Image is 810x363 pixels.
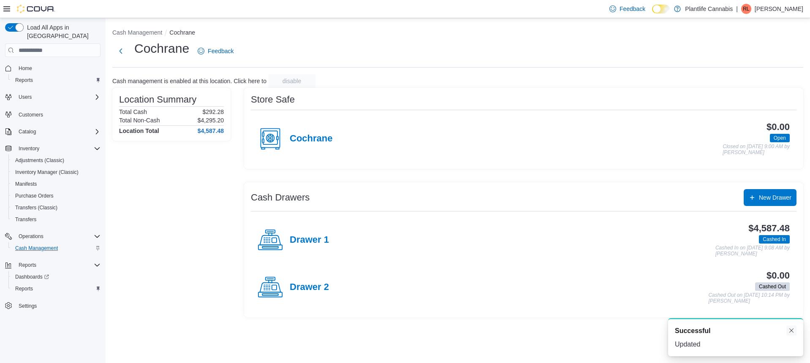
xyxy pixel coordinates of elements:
a: Cash Management [12,243,61,253]
span: Reports [12,75,101,85]
span: Transfers [12,214,101,225]
p: Cashed Out on [DATE] 10:14 PM by [PERSON_NAME] [708,293,790,304]
button: New Drawer [744,189,796,206]
button: Reports [8,74,104,86]
a: Settings [15,301,40,311]
a: Home [15,63,35,73]
a: Manifests [12,179,40,189]
span: Inventory [19,145,39,152]
h3: Location Summary [119,95,196,105]
span: Reports [15,260,101,270]
span: Inventory Manager (Classic) [12,167,101,177]
a: Dashboards [12,272,52,282]
h3: $0.00 [767,271,790,281]
a: Inventory Manager (Classic) [12,167,82,177]
h4: Drawer 1 [290,235,329,246]
span: Catalog [15,127,101,137]
span: Purchase Orders [15,192,54,199]
button: Home [2,62,104,74]
p: Cashed In on [DATE] 9:08 AM by [PERSON_NAME] [715,245,790,257]
button: Catalog [15,127,39,137]
span: Purchase Orders [12,191,101,201]
span: Open [774,134,786,142]
button: Inventory [15,144,43,154]
button: Adjustments (Classic) [8,154,104,166]
button: Reports [15,260,40,270]
span: disable [283,77,301,85]
span: Settings [19,303,37,309]
h1: Cochrane [134,40,189,57]
h3: $0.00 [767,122,790,132]
a: Adjustments (Classic) [12,155,68,165]
span: Reports [15,77,33,84]
button: Inventory [2,143,104,154]
h4: Cochrane [290,133,332,144]
a: Customers [15,110,46,120]
span: Reports [12,284,101,294]
span: Transfers [15,216,36,223]
input: Dark Mode [652,5,670,14]
div: Rob Loree [741,4,751,14]
span: Reports [19,262,36,268]
span: Cash Management [15,245,58,252]
span: Inventory [15,144,101,154]
button: Reports [8,283,104,295]
span: Cashed Out [759,283,786,290]
span: Cash Management [12,243,101,253]
span: Home [19,65,32,72]
span: Reports [15,285,33,292]
a: Feedback [194,43,237,60]
span: Dashboards [15,274,49,280]
span: Operations [19,233,43,240]
span: Settings [15,301,101,311]
button: Transfers [8,214,104,225]
span: Load All Apps in [GEOGRAPHIC_DATA] [24,23,101,40]
a: Transfers [12,214,40,225]
span: New Drawer [759,193,791,202]
span: Open [770,134,790,142]
h4: Drawer 2 [290,282,329,293]
div: Notification [675,326,796,336]
button: Operations [2,230,104,242]
span: Feedback [620,5,645,13]
p: [PERSON_NAME] [755,4,803,14]
p: Cash management is enabled at this location. Click here to [112,78,266,84]
span: Transfers (Classic) [15,204,57,211]
h4: $4,587.48 [198,127,224,134]
span: Manifests [12,179,101,189]
div: Updated [675,339,796,349]
p: $4,295.20 [198,117,224,124]
button: Catalog [2,126,104,138]
a: Reports [12,284,36,294]
nav: Complex example [5,59,101,334]
button: Inventory Manager (Classic) [8,166,104,178]
button: Users [2,91,104,103]
nav: An example of EuiBreadcrumbs [112,28,803,38]
h3: $4,587.48 [748,223,790,233]
p: $292.28 [202,108,224,115]
a: Purchase Orders [12,191,57,201]
button: Cash Management [112,29,162,36]
span: Successful [675,326,710,336]
span: Cashed In [763,236,786,243]
span: Customers [19,111,43,118]
span: Transfers (Classic) [12,203,101,213]
p: | [736,4,738,14]
button: Operations [15,231,47,241]
span: Inventory Manager (Classic) [15,169,79,176]
a: Dashboards [8,271,104,283]
button: Users [15,92,35,102]
span: Dashboards [12,272,101,282]
span: Catalog [19,128,36,135]
button: Next [112,43,129,60]
span: Home [15,63,101,73]
span: Cashed In [759,235,790,244]
button: Cochrane [169,29,195,36]
button: Reports [2,259,104,271]
span: Operations [15,231,101,241]
h3: Cash Drawers [251,192,310,203]
a: Reports [12,75,36,85]
button: Purchase Orders [8,190,104,202]
span: Adjustments (Classic) [15,157,64,164]
span: Feedback [208,47,234,55]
